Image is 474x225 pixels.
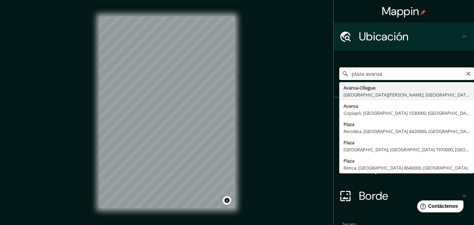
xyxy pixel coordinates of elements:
[334,98,474,126] div: Patas
[343,158,354,164] font: Plaza
[339,67,474,80] input: Elige tu ciudad o zona
[334,182,474,210] div: Borde
[382,4,419,19] font: Mappin
[466,70,471,77] button: Claro
[343,165,468,171] font: Renca, [GEOGRAPHIC_DATA] 8640000, [GEOGRAPHIC_DATA]
[359,188,388,203] font: Borde
[334,22,474,51] div: Ubicación
[99,16,235,208] canvas: Mapa
[343,139,354,146] font: Plaza
[343,121,354,127] font: Plaza
[223,196,231,205] button: Activar o desactivar atribución
[343,85,375,91] font: Avaroa-Ollague
[420,9,426,15] img: pin-icon.png
[359,29,409,44] font: Ubicación
[343,110,473,116] font: Copiapó, [GEOGRAPHIC_DATA] 1530000, [GEOGRAPHIC_DATA]
[334,154,474,182] div: Disposición
[343,103,358,109] font: Avaroa
[334,126,474,154] div: Estilo
[343,128,473,134] font: Recoleta, [GEOGRAPHIC_DATA] 8420000, [GEOGRAPHIC_DATA]
[412,198,466,217] iframe: Lanzador de widgets de ayuda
